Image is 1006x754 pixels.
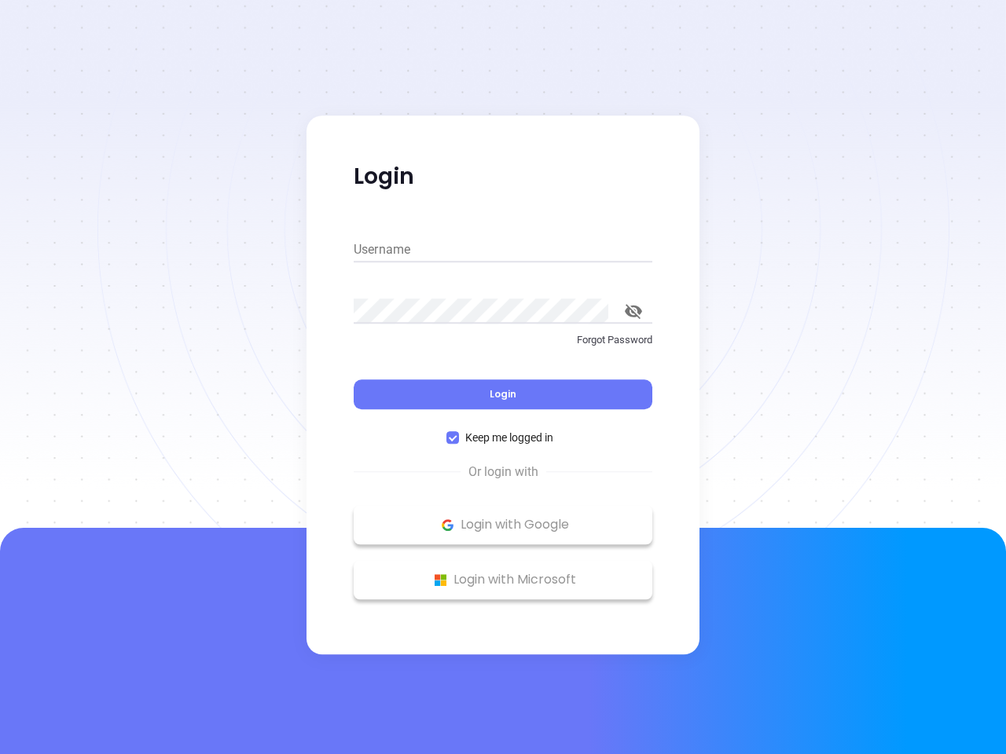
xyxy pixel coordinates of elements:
span: Or login with [461,463,546,481]
button: toggle password visibility [615,292,652,330]
p: Login with Google [362,513,644,536]
span: Login [490,387,516,401]
p: Login [354,163,652,191]
img: Microsoft Logo [431,570,450,590]
img: Google Logo [438,515,457,535]
a: Forgot Password [354,332,652,361]
button: Login [354,379,652,409]
button: Microsoft Logo Login with Microsoft [354,560,652,599]
p: Login with Microsoft [362,568,644,591]
span: Keep me logged in [459,429,560,446]
button: Google Logo Login with Google [354,505,652,544]
p: Forgot Password [354,332,652,348]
